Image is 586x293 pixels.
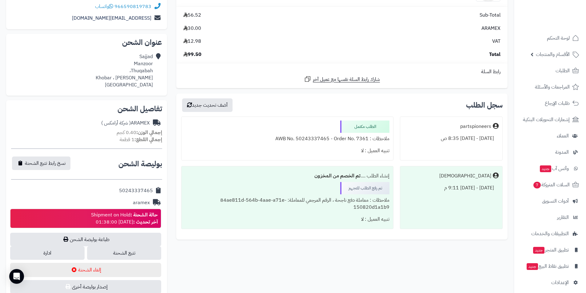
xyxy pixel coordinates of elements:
[340,121,389,133] div: الطلب مكتمل
[10,246,85,260] a: ادارة
[518,194,582,208] a: أدوات التسويق
[518,80,582,94] a: المراجعات والأسئلة
[95,3,113,10] a: واتساب
[183,38,201,45] span: 12.98
[404,182,499,194] div: [DATE] - [DATE] 9:11 م
[11,39,162,46] h2: عنوان الشحن
[313,76,380,83] span: شارك رابط السلة نفسها مع عميل آخر
[527,263,538,270] span: جديد
[182,98,233,112] button: أضف تحديث جديد
[185,213,389,225] div: تنبيه العميل : لا
[536,50,570,59] span: الأقسام والمنتجات
[518,243,582,257] a: تطبيق المتجرجديد
[134,136,162,143] strong: إجمالي القطع:
[72,14,151,22] a: [EMAIL_ADDRESS][DOMAIN_NAME]
[518,275,582,290] a: الإعدادات
[518,31,582,46] a: لوحة التحكم
[518,129,582,143] a: العملاء
[130,211,158,219] strong: حالة الشحنة :
[304,75,380,83] a: شارك رابط السلة نفسها مع عميل آخر
[179,68,505,75] div: رابط السلة
[183,25,201,32] span: 30.00
[533,247,544,254] span: جديد
[518,63,582,78] a: الطلبات
[185,133,389,145] div: ملاحظات : AWB No. 50243337465 - Order No. 7361
[531,229,569,238] span: التطبيقات والخدمات
[118,160,162,168] h2: بوليصة الشحن
[120,136,162,143] small: 1 قطعة
[185,194,389,213] div: ملاحظات : معاملة دفع ناجحة ، الرقم المرجعي للمعاملة: 84ae811d-564b-4aae-a71e-150820d1a1b9
[533,180,570,189] span: السلات المتروكة
[91,212,158,226] div: Shipment on Hold [DATE] 01:38:00
[492,38,500,45] span: VAT
[481,25,500,32] span: ARAMEX
[557,132,569,140] span: العملاء
[557,213,569,222] span: التقارير
[12,156,70,170] button: نسخ رابط تتبع الشحنة
[87,246,161,260] a: تتبع الشحنة
[540,165,551,172] span: جديد
[119,187,153,194] div: 50243337465
[480,12,500,19] span: Sub-Total
[183,51,201,58] span: 99.50
[114,3,151,10] a: 966590819783
[25,160,66,167] span: نسخ رابط تتبع الشحنة
[340,182,389,194] div: تم رفع الطلب للتجهيز
[101,120,150,127] div: ARAMEX
[518,259,582,274] a: تطبيق نقاط البيعجديد
[542,197,569,205] span: أدوات التسويق
[185,170,389,182] div: إنشاء الطلب ....
[551,278,569,287] span: الإعدادات
[133,199,150,206] div: aramex
[10,263,161,277] button: إلغاء الشحنة
[556,66,570,75] span: الطلبات
[9,269,24,284] div: Open Intercom Messenger
[547,34,570,42] span: لوحة التحكم
[460,123,491,130] div: partspioneers
[11,105,162,113] h2: تفاصيل الشحن
[439,172,491,180] div: [DEMOGRAPHIC_DATA]
[518,161,582,176] a: وآتس آبجديد
[539,164,569,173] span: وآتس آب
[518,145,582,160] a: المدونة
[533,182,541,188] span: 7
[518,112,582,127] a: إشعارات التحويلات البنكية
[518,226,582,241] a: التطبيقات والخدمات
[96,53,153,88] div: Sajjad Manzoor Thuqabah، [PERSON_NAME] ، Khobar [GEOGRAPHIC_DATA]
[526,262,569,271] span: تطبيق نقاط البيع
[532,246,569,254] span: تطبيق المتجر
[544,17,580,30] img: logo-2.png
[518,210,582,225] a: التقارير
[555,148,569,156] span: المدونة
[314,172,361,180] b: تم الخصم من المخزون
[518,177,582,192] a: السلات المتروكة7
[466,101,503,109] h3: سجل الطلب
[545,99,570,108] span: طلبات الإرجاع
[523,115,570,124] span: إشعارات التحويلات البنكية
[518,96,582,111] a: طلبات الإرجاع
[535,83,570,91] span: المراجعات والأسئلة
[185,145,389,157] div: تنبيه العميل : لا
[489,51,500,58] span: Total
[133,218,158,226] strong: آخر تحديث :
[404,133,499,145] div: [DATE] - [DATE] 8:35 ص
[136,129,162,136] strong: إجمالي الوزن:
[183,12,201,19] span: 56.52
[117,129,162,136] small: 0.40 كجم
[101,119,131,127] span: ( شركة أرامكس )
[10,233,161,246] a: طباعة بوليصة الشحن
